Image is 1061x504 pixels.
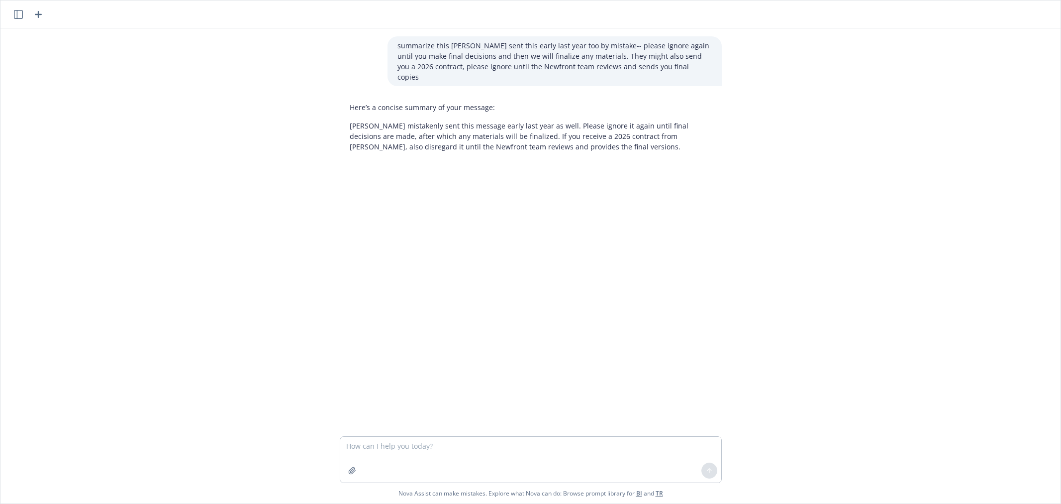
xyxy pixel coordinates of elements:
span: Nova Assist can make mistakes. Explore what Nova can do: Browse prompt library for and [4,483,1057,504]
p: [PERSON_NAME] mistakenly sent this message early last year as well. Please ignore it again until ... [350,121,712,152]
p: summarize this [PERSON_NAME] sent this early last year too by mistake-- please ignore again until... [397,40,712,82]
a: TR [656,489,663,498]
a: BI [636,489,642,498]
p: Here’s a concise summary of your message: [350,102,712,113]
